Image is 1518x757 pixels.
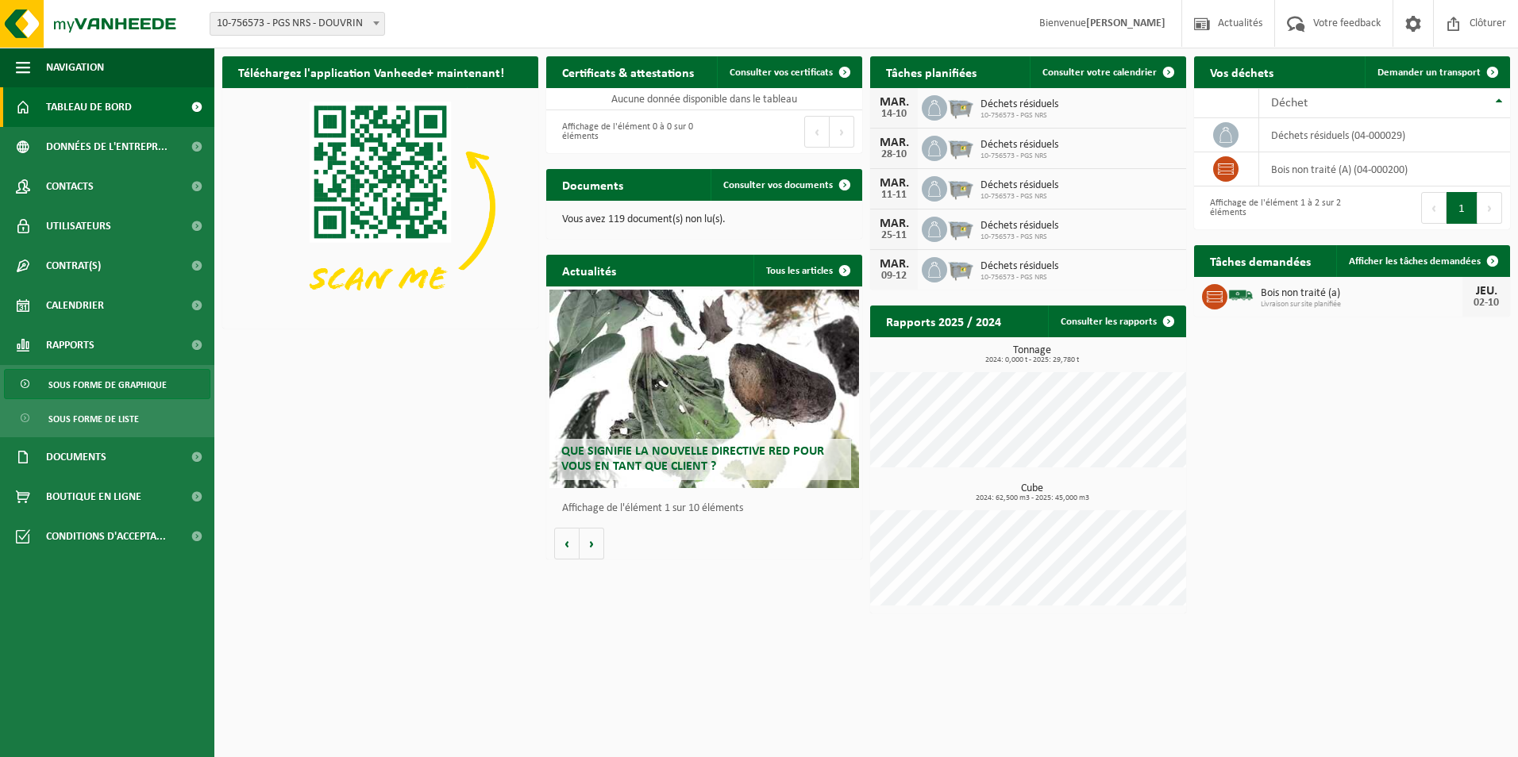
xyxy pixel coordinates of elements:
h2: Certificats & attestations [546,56,710,87]
img: BL-SO-LV [1227,282,1254,309]
td: déchets résiduels (04-000029) [1259,118,1510,152]
a: Consulter vos documents [711,169,861,201]
h2: Vos déchets [1194,56,1289,87]
span: Livraison sur site planifiée [1261,300,1462,309]
span: 2024: 62,500 m3 - 2025: 45,000 m3 [878,494,1186,502]
span: Navigation [46,48,104,87]
button: Previous [1421,192,1447,224]
h2: Téléchargez l'application Vanheede+ maintenant! [222,56,520,87]
span: Que signifie la nouvelle directive RED pour vous en tant que client ? [561,445,824,473]
span: Déchets résiduels [981,260,1058,273]
span: 10-756573 - PGS NRS [981,273,1058,282]
td: bois non traité (A) (04-000200) [1259,152,1510,186]
span: Contrat(s) [46,246,101,286]
span: Déchet [1271,97,1308,110]
h3: Tonnage [878,345,1186,364]
div: MAR. [878,136,910,149]
td: Aucune donnée disponible dans le tableau [546,88,862,110]
div: 11-11 [878,190,910,201]
img: Download de VHEPlus App [222,88,538,325]
button: Previous [804,116,830,148]
button: Volgende [580,528,604,559]
a: Consulter les rapports [1048,305,1185,337]
img: WB-2500-GAL-GY-01 [947,214,974,241]
img: WB-2500-GAL-GY-01 [947,93,974,120]
span: Déchets résiduels [981,220,1058,232]
h2: Tâches planifiées [870,56,992,87]
h2: Actualités [546,255,632,286]
div: 14-10 [878,109,910,120]
img: WB-2500-GAL-GY-01 [947,174,974,201]
div: 09-12 [878,271,910,282]
h2: Documents [546,169,639,200]
span: 10-756573 - PGS NRS [981,232,1058,242]
button: Vorige [554,528,580,559]
a: Consulter votre calendrier [1030,56,1185,88]
span: Consulter vos documents [723,180,833,190]
span: Données de l'entrepr... [46,127,168,167]
span: 2024: 0,000 t - 2025: 29,780 t [878,356,1186,364]
span: Tableau de bord [46,87,132,127]
span: Utilisateurs [46,206,111,246]
span: Demander un transport [1377,67,1481,78]
a: Consulter vos certificats [717,56,861,88]
span: Sous forme de liste [48,404,139,434]
span: 10-756573 - PGS NRS - DOUVRIN [210,12,385,36]
a: Sous forme de liste [4,403,210,433]
span: Contacts [46,167,94,206]
img: WB-2500-GAL-GY-01 [947,255,974,282]
p: Vous avez 119 document(s) non lu(s). [562,214,846,225]
div: MAR. [878,96,910,109]
span: Consulter votre calendrier [1042,67,1157,78]
h2: Tâches demandées [1194,245,1327,276]
h3: Cube [878,483,1186,502]
a: Tous les articles [753,255,861,286]
span: Afficher les tâches demandées [1349,256,1481,267]
img: WB-2500-GAL-GY-01 [947,133,974,160]
a: Afficher les tâches demandées [1336,245,1508,277]
span: Déchets résiduels [981,179,1058,192]
a: Demander un transport [1365,56,1508,88]
span: Bois non traité (a) [1261,287,1462,300]
button: 1 [1447,192,1478,224]
span: 10-756573 - PGS NRS - DOUVRIN [210,13,384,35]
span: 10-756573 - PGS NRS [981,152,1058,161]
span: Conditions d'accepta... [46,517,166,556]
button: Next [1478,192,1502,224]
div: 25-11 [878,230,910,241]
div: Affichage de l'élément 0 à 0 sur 0 éléments [554,114,696,149]
div: MAR. [878,258,910,271]
div: JEU. [1470,285,1502,298]
span: Déchets résiduels [981,139,1058,152]
a: Que signifie la nouvelle directive RED pour vous en tant que client ? [549,290,859,488]
span: Déchets résiduels [981,98,1058,111]
div: 02-10 [1470,298,1502,309]
div: Affichage de l'élément 1 à 2 sur 2 éléments [1202,190,1344,225]
span: 10-756573 - PGS NRS [981,111,1058,121]
span: Documents [46,437,106,477]
strong: [PERSON_NAME] [1086,17,1165,29]
span: Boutique en ligne [46,477,141,517]
span: Sous forme de graphique [48,370,167,400]
span: 10-756573 - PGS NRS [981,192,1058,202]
a: Sous forme de graphique [4,369,210,399]
button: Next [830,116,854,148]
p: Affichage de l'élément 1 sur 10 éléments [562,503,854,514]
div: 28-10 [878,149,910,160]
span: Rapports [46,325,94,365]
div: MAR. [878,177,910,190]
h2: Rapports 2025 / 2024 [870,305,1017,336]
span: Calendrier [46,286,104,325]
div: MAR. [878,217,910,230]
span: Consulter vos certificats [730,67,833,78]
